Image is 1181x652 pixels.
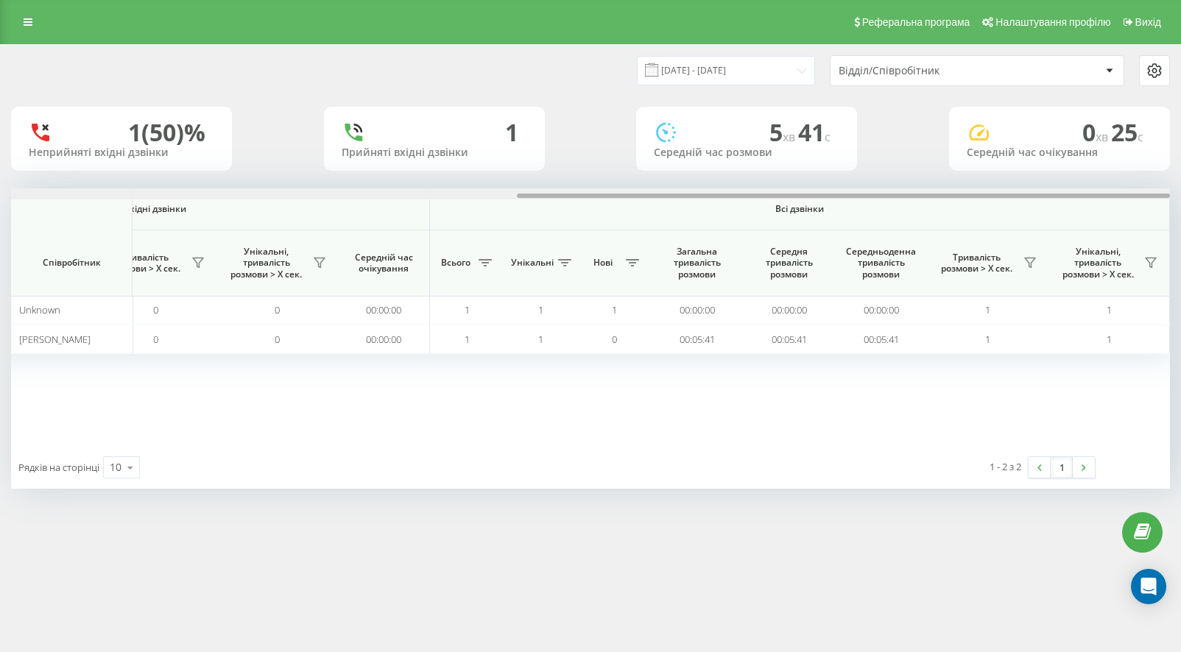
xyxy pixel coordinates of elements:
span: Рядків на сторінці [18,461,99,474]
span: Загальна тривалість розмови [662,246,732,280]
div: 1 (50)% [128,118,205,146]
td: 00:00:00 [338,296,430,325]
span: 0 [275,333,280,346]
td: 00:05:41 [743,325,835,353]
div: Середній час розмови [654,146,839,159]
span: 0 [153,333,158,346]
td: 00:05:41 [651,325,743,353]
div: Відділ/Співробітник [839,65,1015,77]
span: 1 [538,303,543,316]
span: Unknown [19,303,60,316]
span: 41 [798,116,831,148]
span: 0 [1082,116,1111,148]
span: 0 [612,333,617,346]
span: [PERSON_NAME] [19,333,91,346]
span: 1 [1107,303,1112,316]
span: 1 [538,333,543,346]
span: хв [1096,129,1111,145]
span: 1 [985,303,990,316]
span: 1 [465,333,470,346]
span: Середній час очікування [349,252,418,274]
span: 1 [1107,333,1112,346]
span: Унікальні [511,257,554,269]
div: 1 - 2 з 2 [990,459,1021,474]
span: 25 [1111,116,1143,148]
span: Середня тривалість розмови [754,246,824,280]
span: 1 [985,333,990,346]
div: Прийняті вхідні дзвінки [342,146,527,159]
span: 1 [465,303,470,316]
div: Open Intercom Messenger [1131,569,1166,604]
span: c [825,129,831,145]
span: Середньоденна тривалість розмови [846,246,916,280]
div: Середній час очікування [967,146,1152,159]
span: 0 [153,303,158,316]
span: 5 [769,116,798,148]
td: 00:00:00 [338,325,430,353]
span: Всі дзвінки [473,203,1126,215]
span: Налаштування профілю [995,16,1110,28]
div: 10 [110,460,121,475]
span: хв [783,129,798,145]
td: 00:05:41 [835,325,927,353]
span: Вихід [1135,16,1161,28]
span: Унікальні, тривалість розмови > Х сек. [1056,246,1140,280]
span: Всього [437,257,474,269]
div: 1 [505,118,518,146]
span: Тривалість розмови > Х сек. [102,252,187,274]
span: Реферальна програма [862,16,970,28]
span: Співробітник [24,257,119,269]
span: 1 [612,303,617,316]
td: 00:00:00 [651,296,743,325]
span: 0 [275,303,280,316]
a: 1 [1051,457,1073,478]
span: Унікальні, тривалість розмови > Х сек. [224,246,309,280]
td: 00:00:00 [835,296,927,325]
td: 00:00:00 [743,296,835,325]
span: c [1138,129,1143,145]
span: Нові [585,257,621,269]
span: Тривалість розмови > Х сек. [934,252,1019,274]
div: Неприйняті вхідні дзвінки [29,146,214,159]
